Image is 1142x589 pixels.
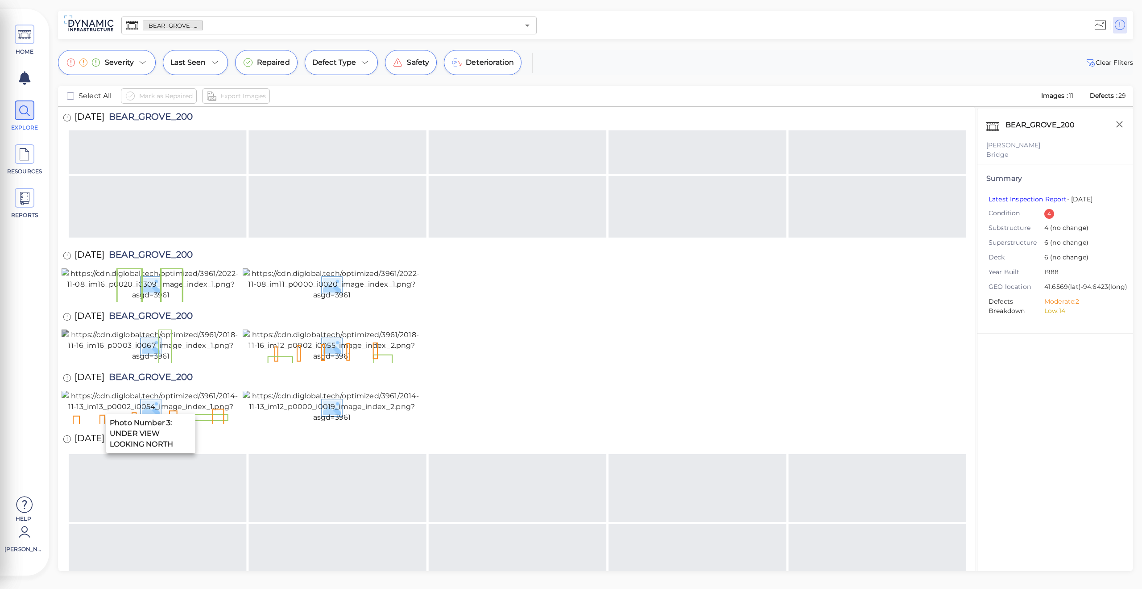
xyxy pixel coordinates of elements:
[1044,267,1117,278] span: 1988
[986,150,1124,159] div: Bridge
[6,167,44,175] span: RESOURCES
[1089,92,1118,100] span: Defects :
[6,124,44,132] span: EXPLORE
[74,434,104,446] span: [DATE]
[243,268,421,301] img: https://cdn.diglobal.tech/optimized/3961/2022-11-08_im11_p0000_i0020_image_index_1.png?asgd=3961
[104,434,193,446] span: BEAR_GROVE_200
[1048,253,1088,261] span: (no change)
[74,372,104,384] span: [DATE]
[1048,224,1088,232] span: (no change)
[74,250,104,262] span: [DATE]
[989,297,1044,316] span: Defects Breakdown
[74,112,104,124] span: [DATE]
[521,19,534,32] button: Open
[1044,209,1054,219] div: 4
[312,57,356,68] span: Defect Type
[6,48,44,56] span: HOME
[1044,306,1117,316] li: Low: 14
[62,391,240,423] img: https://cdn.diglobal.tech/optimized/3961/2014-11-13_im13_p0002_i0054_image_index_1.png?asgd=3961
[220,91,266,101] span: Export Images
[1085,57,1133,68] span: Clear Fliters
[1044,253,1117,263] span: 6
[105,57,134,68] span: Severity
[170,57,206,68] span: Last Seen
[989,209,1044,218] span: Condition
[4,515,42,522] span: Help
[1044,223,1117,234] span: 4
[257,57,290,68] span: Repaired
[1104,549,1135,582] iframe: Chat
[989,223,1044,233] span: Substructure
[989,253,1044,262] span: Deck
[989,195,1092,203] span: - [DATE]
[139,91,193,101] span: Mark as Repaired
[1044,238,1117,248] span: 6
[1069,92,1073,100] span: 11
[986,173,1124,184] div: Summary
[407,57,429,68] span: Safety
[989,282,1044,292] span: GEO location
[989,195,1067,203] a: Latest Inspection Report
[1040,92,1069,100] span: Images :
[4,545,42,553] span: [PERSON_NAME]
[79,91,112,101] span: Select All
[143,21,203,30] span: BEAR_GROVE_200
[1044,282,1127,292] span: 41.6569 (lat) -94.6423 (long)
[1044,297,1117,306] li: Moderate: 2
[62,268,240,301] img: https://cdn.diglobal.tech/optimized/3961/2022-11-08_im16_p0020_i0309_image_index_1.png?asgd=3961
[989,238,1044,247] span: Superstructure
[104,372,193,384] span: BEAR_GROVE_200
[1003,117,1086,136] div: BEAR_GROVE_200
[62,330,240,362] img: https://cdn.diglobal.tech/optimized/3961/2018-11-16_im16_p0003_i0067_image_index_1.png?asgd=3961
[104,311,193,323] span: BEAR_GROVE_200
[1048,238,1088,246] span: (no change)
[986,141,1124,150] div: [PERSON_NAME]
[1118,92,1126,100] span: 29
[6,211,44,219] span: REPORTS
[74,311,104,323] span: [DATE]
[466,57,514,68] span: Deterioration
[989,267,1044,277] span: Year Built
[243,330,421,362] img: https://cdn.diglobal.tech/optimized/3961/2018-11-16_im12_p0002_i0055_image_index_2.png?asgd=3961
[243,391,421,423] img: https://cdn.diglobal.tech/optimized/3961/2014-11-13_im12_p0000_i0019_image_index_2.png?asgd=3961
[104,250,193,262] span: BEAR_GROVE_200
[104,112,193,124] span: BEAR_GROVE_200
